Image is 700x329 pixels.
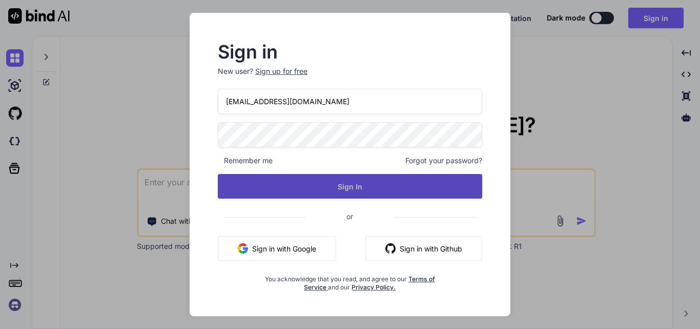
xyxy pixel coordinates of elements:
[352,283,396,291] a: Privacy Policy.
[405,156,482,166] span: Forgot your password?
[218,44,482,60] h2: Sign in
[218,89,482,114] input: Login or Email
[218,66,482,89] p: New user?
[218,236,336,261] button: Sign in with Google
[365,236,482,261] button: Sign in with Github
[385,243,396,254] img: github
[305,204,394,229] span: or
[262,269,438,292] div: You acknowledge that you read, and agree to our and our
[255,66,307,76] div: Sign up for free
[304,275,435,291] a: Terms of Service
[218,174,482,199] button: Sign In
[238,243,248,254] img: google
[218,156,273,166] span: Remember me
